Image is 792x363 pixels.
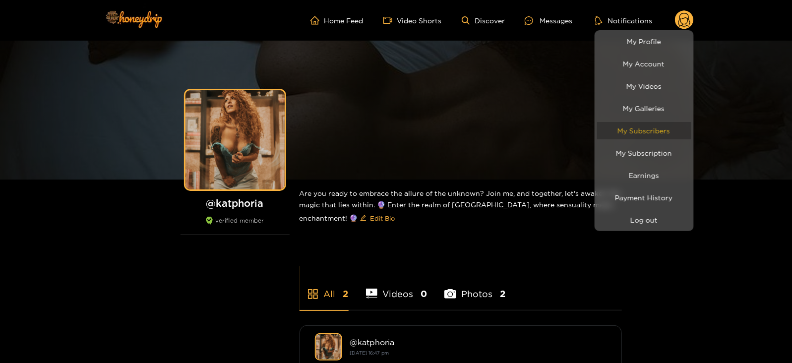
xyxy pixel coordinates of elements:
[597,122,691,139] a: My Subscribers
[597,33,691,50] a: My Profile
[597,144,691,162] a: My Subscription
[597,100,691,117] a: My Galleries
[597,77,691,95] a: My Videos
[597,55,691,72] a: My Account
[597,189,691,206] a: Payment History
[597,167,691,184] a: Earnings
[597,211,691,229] button: Log out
